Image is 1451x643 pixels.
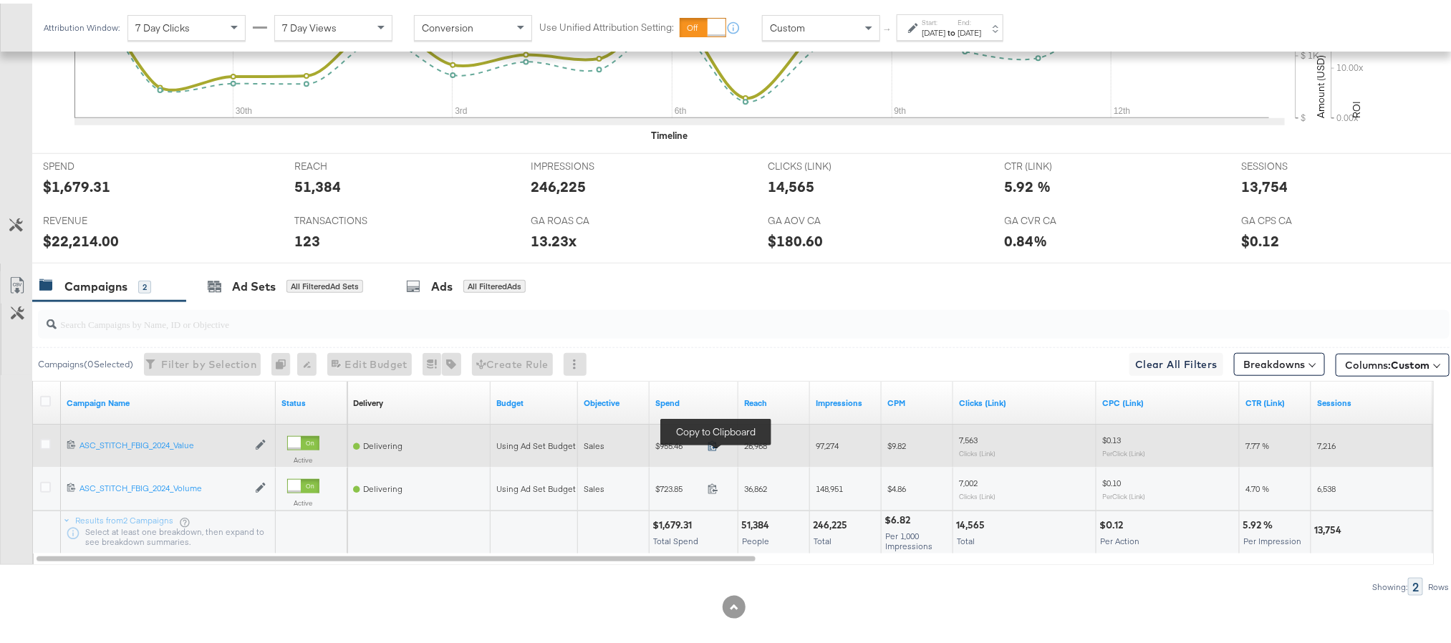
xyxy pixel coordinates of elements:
span: Delivering [363,437,402,448]
span: Custom [1391,355,1430,368]
a: Your campaign's objective. [584,394,644,405]
span: CLICKS (LINK) [768,156,875,170]
a: Shows the current state of your Ad Campaign. [281,394,342,405]
span: Per Action [1100,532,1139,543]
span: 7,563 [959,431,978,442]
div: Rows [1427,579,1450,589]
div: $180.60 [768,227,823,248]
div: $6.82 [884,510,915,523]
span: TRANSACTIONS [294,211,402,224]
label: Start: [922,14,945,24]
span: $4.86 [887,480,906,490]
div: Using Ad Set Budget [496,437,576,448]
div: Ads [431,275,453,291]
span: $955.46 [655,437,702,448]
label: Active [287,495,319,504]
text: ROI [1350,97,1363,115]
span: IMPRESSIONS [531,156,638,170]
div: 13,754 [1241,173,1288,193]
span: $723.85 [655,480,702,490]
text: Amount (USD) [1314,52,1327,115]
a: The total amount spent to date. [655,394,733,405]
span: Delivering [363,480,402,490]
div: Ad Sets [232,275,276,291]
div: Campaigns [64,275,127,291]
a: Reflects the ability of your Ad Campaign to achieve delivery based on ad states, schedule and bud... [353,394,383,405]
span: People [742,532,769,543]
div: 246,225 [813,515,852,528]
div: [DATE] [958,24,981,35]
a: The average cost for each link click you've received from your ad. [1102,394,1234,405]
span: Per 1,000 Impressions [885,527,932,548]
div: All Filtered Ads [463,276,526,289]
div: $0.12 [1099,515,1127,528]
span: CTR (LINK) [1005,156,1112,170]
span: Total Spend [653,532,698,543]
span: 148,951 [816,480,843,490]
div: 13.23x [531,227,577,248]
div: All Filtered Ad Sets [286,276,363,289]
div: 2 [1408,574,1423,592]
span: GA ROAS CA [531,211,638,224]
a: The number of people your ad was served to. [744,394,804,405]
div: $1,679.31 [652,515,696,528]
label: End: [958,14,981,24]
span: Conversion [422,18,473,31]
div: 123 [294,227,320,248]
span: 6,538 [1317,480,1336,490]
sub: Per Click (Link) [1102,445,1145,454]
span: $0.10 [1102,474,1121,485]
div: Timeline [651,125,688,139]
span: 4.70 % [1245,480,1269,490]
span: Columns: [1345,354,1430,369]
a: The maximum amount you're willing to spend on your ads, on average each day or over the lifetime ... [496,394,572,405]
div: 14,565 [768,173,814,193]
div: 14,565 [956,515,989,528]
a: The average cost you've paid to have 1,000 impressions of your ad. [887,394,948,405]
button: Columns:Custom [1336,350,1450,373]
span: REVENUE [43,211,150,224]
button: Clear All Filters [1129,349,1223,372]
strong: to [945,24,958,34]
div: 2 [138,277,151,290]
div: $22,214.00 [43,227,119,248]
span: 7,002 [959,474,978,485]
span: REACH [294,156,402,170]
span: 7 Day Clicks [135,18,190,31]
div: [DATE] [922,24,945,35]
span: SESSIONS [1241,156,1349,170]
div: 5.92 % [1005,173,1051,193]
span: Total [957,532,975,543]
input: Search Campaigns by Name, ID or Objective [57,301,1319,329]
span: GA CVR CA [1005,211,1112,224]
span: Clear All Filters [1135,352,1218,370]
div: 246,225 [531,173,586,193]
button: Breakdowns [1234,349,1325,372]
div: 51,384 [741,515,773,528]
span: GA CPS CA [1241,211,1349,224]
span: Sales [584,480,604,490]
span: $9.82 [887,437,906,448]
sub: Clicks (Link) [959,488,996,497]
div: 13,754 [1314,520,1346,533]
sub: Per Click (Link) [1102,488,1145,497]
div: Using Ad Set Budget [496,480,576,491]
div: 0.84% [1005,227,1048,248]
div: Campaigns ( 0 Selected) [38,354,133,367]
div: Showing: [1372,579,1408,589]
a: Sessions - GA Sessions - The total number of sessions [1317,394,1449,405]
a: Your campaign name. [67,394,270,405]
a: The number of times your ad was served. On mobile apps an ad is counted as served the first time ... [816,394,876,405]
span: 26,968 [744,437,767,448]
span: Per Impression [1243,532,1301,543]
a: ASC_STITCH_FBIG_2024_Volume [79,479,248,491]
span: ↑ [882,24,895,29]
a: The number of clicks received on a link in your ad divided by the number of impressions. [1245,394,1306,405]
a: ASC_STITCH_FBIG_2024_Value [79,436,248,448]
sub: Clicks (Link) [959,445,996,454]
label: Active [287,452,319,461]
span: Sales [584,437,604,448]
div: 51,384 [294,173,341,193]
